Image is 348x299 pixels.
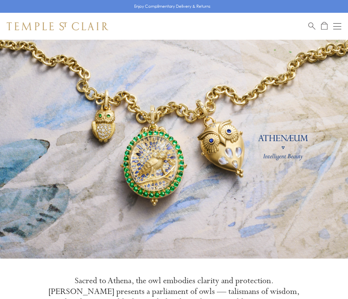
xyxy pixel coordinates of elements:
img: Temple St. Clair [7,22,108,30]
a: Open Shopping Bag [321,22,327,30]
a: Search [308,22,315,30]
button: Open navigation [333,22,341,30]
p: Enjoy Complimentary Delivery & Returns [134,3,210,10]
